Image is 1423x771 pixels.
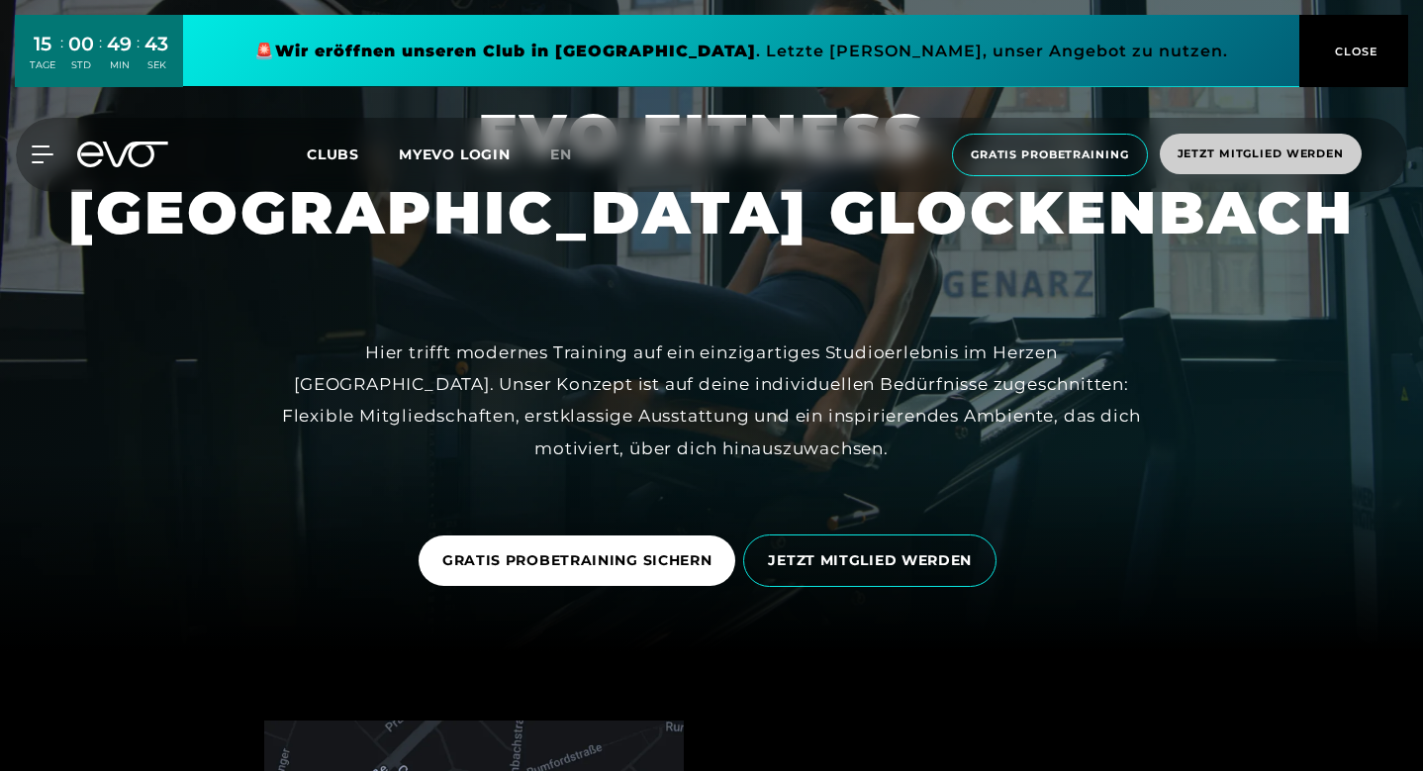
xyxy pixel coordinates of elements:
span: JETZT MITGLIED WERDEN [768,550,972,571]
div: 15 [30,30,55,58]
span: CLOSE [1330,43,1378,60]
span: Gratis Probetraining [971,146,1129,163]
a: en [550,144,596,166]
div: Hier trifft modernes Training auf ein einzigartiges Studioerlebnis im Herzen [GEOGRAPHIC_DATA]. U... [266,337,1157,464]
div: STD [68,58,94,72]
div: : [60,32,63,84]
div: 49 [107,30,132,58]
div: : [137,32,140,84]
a: Gratis Probetraining [946,134,1154,176]
span: Jetzt Mitglied werden [1178,145,1344,162]
button: CLOSE [1299,15,1408,87]
div: SEK [144,58,168,72]
a: Jetzt Mitglied werden [1154,134,1368,176]
span: GRATIS PROBETRAINING SICHERN [442,550,712,571]
div: TAGE [30,58,55,72]
div: 43 [144,30,168,58]
span: Clubs [307,145,359,163]
div: MIN [107,58,132,72]
a: MYEVO LOGIN [399,145,511,163]
a: Clubs [307,145,399,163]
span: en [550,145,572,163]
div: : [99,32,102,84]
a: GRATIS PROBETRAINING SICHERN [419,521,744,601]
a: JETZT MITGLIED WERDEN [743,520,1004,602]
div: 00 [68,30,94,58]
